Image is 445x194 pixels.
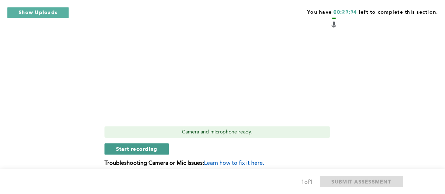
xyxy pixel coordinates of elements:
b: Troubleshooting Camera or Mic Issues: [104,161,204,166]
button: Start recording [104,143,169,155]
span: SUBMIT ASSESSMENT [331,178,391,185]
span: Learn how to fix it here. [204,161,264,166]
span: You have left to complete this section. [307,7,438,16]
button: SUBMIT ASSESSMENT [320,176,402,187]
span: Start recording [116,145,158,152]
span: 00:23:34 [333,10,357,15]
button: Show Uploads [7,7,69,18]
div: Camera and microphone ready. [104,126,330,138]
div: 1 of 1 [301,177,313,187]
